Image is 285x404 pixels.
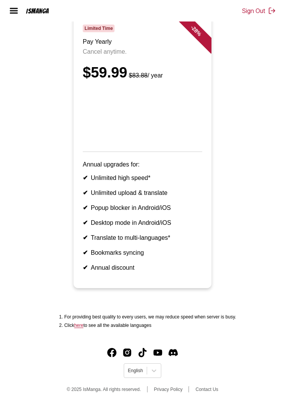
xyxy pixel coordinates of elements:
li: Annual discount [83,264,202,271]
a: Privacy Policy [154,387,183,392]
li: Translate to multi-languages* [83,234,202,241]
a: Youtube [153,348,162,357]
img: IsManga Facebook [107,348,116,357]
div: - 28 % [173,8,219,54]
a: Facebook [107,348,116,357]
div: $59.99 [83,64,202,81]
img: IsManga Instagram [123,348,132,357]
b: ✔ [83,204,88,211]
li: For providing best quality to every users, we may reduce speed when server is busy. [64,314,236,320]
li: Click to see all the available languages [64,323,236,328]
a: Available languages [74,323,84,328]
span: Limited Time [83,25,115,32]
a: IsManga [23,7,63,15]
a: Instagram [123,348,132,357]
s: $83.88 [129,72,147,79]
span: © 2025 IsManga. All rights reserved. [67,387,141,392]
li: Unlimited high speed* [83,174,202,181]
li: Bookmarks syncing [83,249,202,256]
b: ✔ [83,175,88,181]
b: ✔ [83,264,88,271]
b: ✔ [83,234,88,241]
img: Sign out [268,7,276,15]
a: Discord [169,348,178,357]
small: / year [127,72,163,79]
img: IsManga TikTok [138,348,147,357]
li: Desktop mode in Android/iOS [83,219,202,226]
iframe: PayPal [83,90,202,141]
img: IsManga YouTube [153,348,162,357]
input: Select language [128,368,129,373]
p: Annual upgrades for: [83,161,202,168]
li: Popup blocker in Android/iOS [83,204,202,211]
b: ✔ [83,219,88,226]
a: Contact Us [195,387,218,392]
div: IsManga [26,7,49,15]
a: TikTok [138,348,147,357]
li: Unlimited upload & translate [83,189,202,196]
b: ✔ [83,249,88,256]
button: Sign Out [242,7,276,15]
img: hamburger [9,6,18,15]
b: ✔ [83,190,88,196]
p: Cancel anytime. [83,48,202,55]
h3: Pay Yearly [83,38,202,45]
img: IsManga Discord [169,348,178,357]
